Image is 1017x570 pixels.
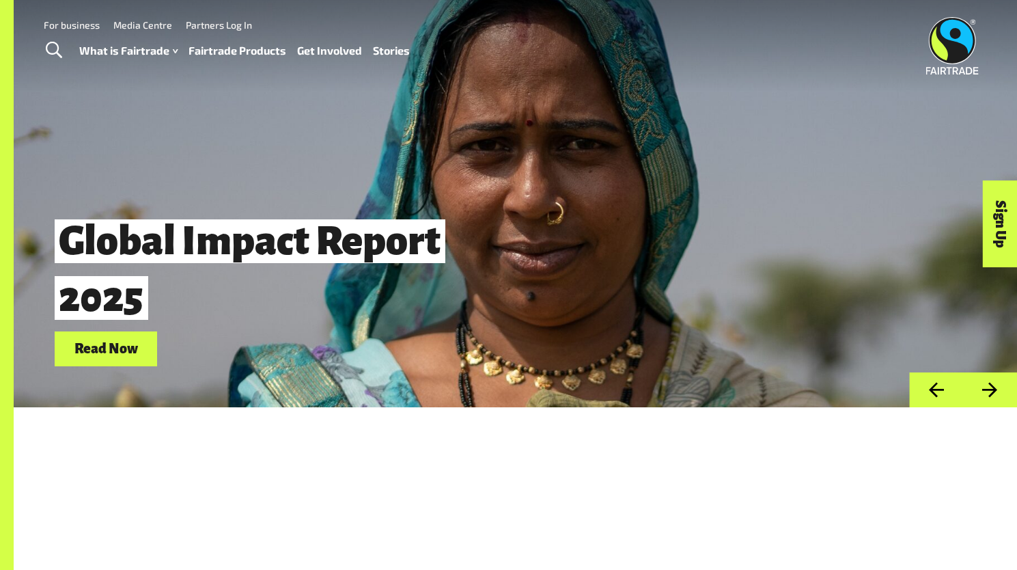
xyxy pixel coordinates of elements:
a: Stories [373,41,410,61]
button: Next [963,372,1017,407]
a: Media Centre [113,19,172,31]
button: Previous [909,372,963,407]
a: Toggle Search [37,33,70,68]
a: Get Involved [297,41,362,61]
a: Read Now [55,331,157,366]
a: Fairtrade Products [189,41,286,61]
a: Partners Log In [186,19,252,31]
a: What is Fairtrade [79,41,178,61]
a: For business [44,19,100,31]
img: Fairtrade Australia New Zealand logo [926,17,979,74]
span: Global Impact Report 2025 [55,219,445,320]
